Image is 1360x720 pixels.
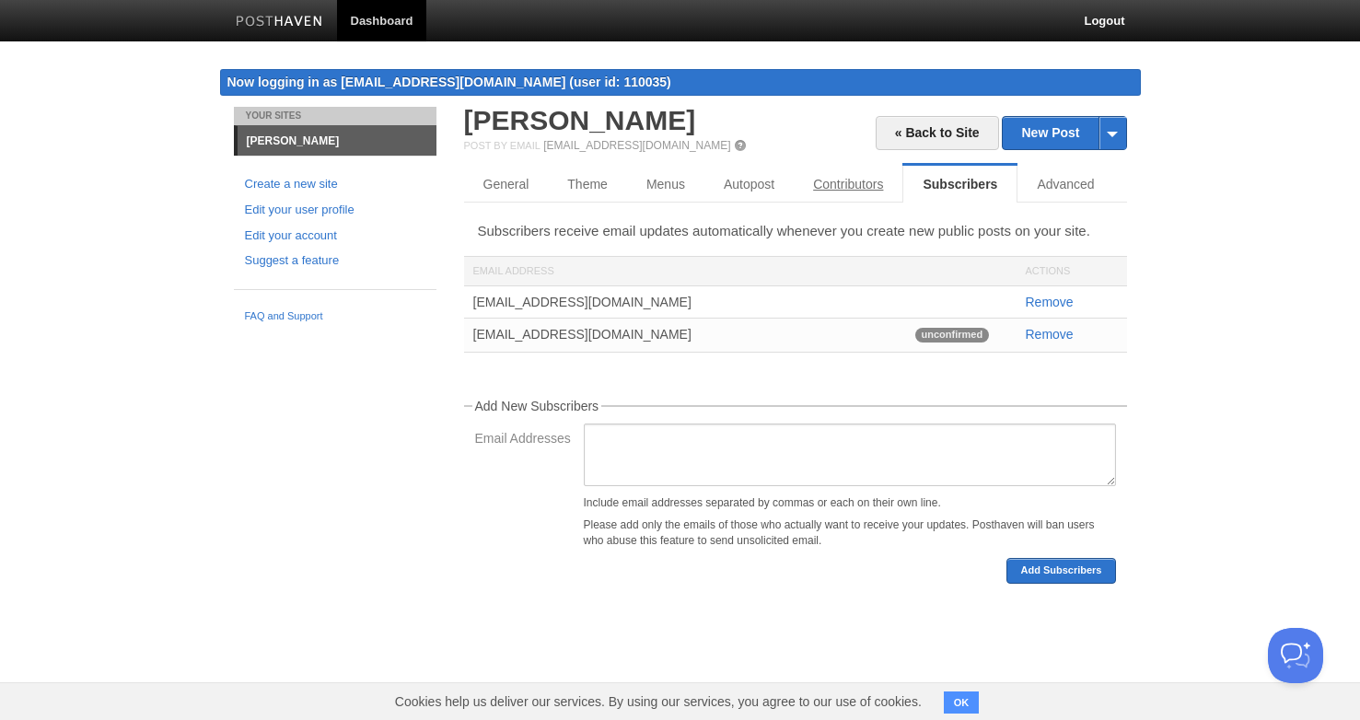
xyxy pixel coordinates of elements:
img: Posthaven-bar [236,16,323,29]
a: Subscribers [902,166,1017,203]
p: Please add only the emails of those who actually want to receive your updates. Posthaven will ban... [584,517,1116,549]
span: Cookies help us deliver our services. By using our services, you agree to our use of cookies. [377,683,940,720]
a: [EMAIL_ADDRESS][DOMAIN_NAME] [543,139,730,152]
a: General [464,166,549,203]
a: Edit your user profile [245,201,425,220]
span: Post by Email [464,140,541,151]
a: Create a new site [245,175,425,194]
a: Remove [1026,295,1074,309]
div: Email Address [464,257,906,285]
li: Your Sites [234,107,436,125]
div: Include email addresses separated by commas or each on their own line. [584,497,1116,508]
label: Email Addresses [475,432,573,449]
div: [EMAIL_ADDRESS][DOMAIN_NAME] [464,319,906,350]
a: FAQ and Support [245,308,425,325]
a: Menus [627,166,704,203]
a: Remove [1026,327,1074,342]
a: Contributors [794,166,902,203]
div: Now logging in as [EMAIL_ADDRESS][DOMAIN_NAME] (user id: 110035) [220,69,1141,96]
button: Add Subscribers [1006,558,1115,584]
a: Suggest a feature [245,251,425,271]
p: Subscribers receive email updates automatically whenever you create new public posts on your site. [478,221,1113,240]
a: Theme [548,166,627,203]
div: [EMAIL_ADDRESS][DOMAIN_NAME] [464,286,906,318]
a: Advanced [1017,166,1113,203]
legend: Add New Subscribers [472,400,602,412]
a: Autopost [704,166,794,203]
iframe: Help Scout Beacon - Open [1268,628,1323,683]
div: Actions [1017,257,1127,285]
a: [PERSON_NAME] [238,126,436,156]
a: Edit your account [245,226,425,246]
a: New Post [1003,117,1125,149]
a: [PERSON_NAME] [464,105,696,135]
a: « Back to Site [876,116,999,150]
button: OK [944,691,980,714]
span: unconfirmed [915,328,990,343]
